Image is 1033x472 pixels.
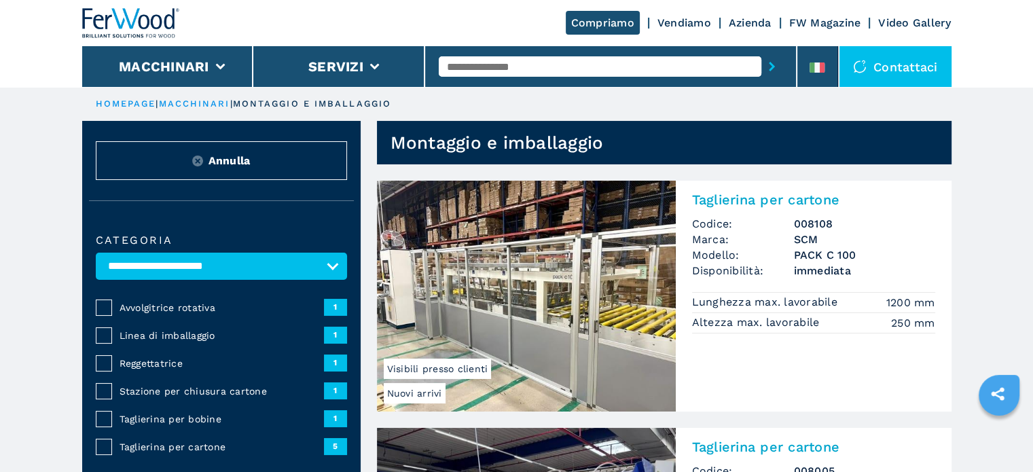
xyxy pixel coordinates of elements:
[794,232,935,247] h3: SCM
[657,16,711,29] a: Vendiamo
[324,410,347,426] span: 1
[308,58,363,75] button: Servizi
[159,98,230,109] a: macchinari
[324,327,347,343] span: 1
[692,439,935,455] h2: Taglierina per cartone
[886,295,935,310] em: 1200 mm
[839,46,952,87] div: Contattaci
[891,315,935,331] em: 250 mm
[729,16,772,29] a: Azienda
[120,329,324,342] span: Linea di imballaggio
[96,235,347,246] label: Categoria
[82,8,180,38] img: Ferwood
[96,141,347,180] button: ResetAnnulla
[324,438,347,454] span: 5
[156,98,158,109] span: |
[119,58,209,75] button: Macchinari
[377,181,676,412] img: Taglierina per cartone SCM PACK C 100
[981,377,1015,411] a: sharethis
[853,60,867,73] img: Contattaci
[233,98,391,110] p: montaggio e imballaggio
[230,98,233,109] span: |
[794,216,935,232] h3: 008108
[120,384,324,398] span: Stazione per chiusura cartone
[324,382,347,399] span: 1
[384,359,492,379] span: Visibili presso clienti
[324,299,347,315] span: 1
[324,355,347,371] span: 1
[794,263,935,278] span: immediata
[96,98,156,109] a: HOMEPAGE
[761,51,782,82] button: submit-button
[377,181,952,412] a: Taglierina per cartone SCM PACK C 100Nuovi arriviVisibili presso clientiTaglierina per cartoneCod...
[692,295,841,310] p: Lunghezza max. lavorabile
[120,440,324,454] span: Taglierina per cartone
[384,383,446,403] span: Nuovi arrivi
[794,247,935,263] h3: PACK C 100
[692,216,794,232] span: Codice:
[120,412,324,426] span: Taglierina per bobine
[692,315,823,330] p: Altezza max. lavorabile
[566,11,640,35] a: Compriamo
[391,132,604,153] h1: Montaggio e imballaggio
[692,263,794,278] span: Disponibilità:
[120,301,324,314] span: Avvolgitrice rotativa
[209,153,251,168] span: Annulla
[692,232,794,247] span: Marca:
[120,357,324,370] span: Reggettatrice
[878,16,951,29] a: Video Gallery
[789,16,861,29] a: FW Magazine
[692,192,935,208] h2: Taglierina per cartone
[692,247,794,263] span: Modello:
[192,156,203,166] img: Reset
